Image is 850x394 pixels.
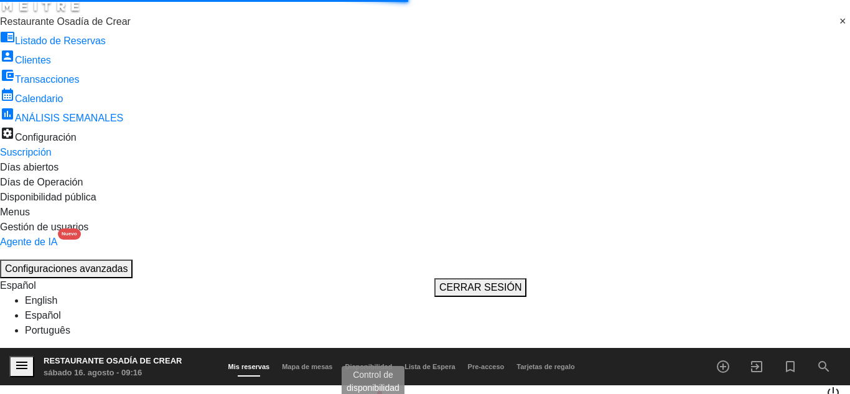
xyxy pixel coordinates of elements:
[44,355,182,367] div: Restaurante Osadía de Crear
[716,359,731,374] i: add_circle_outline
[749,359,764,374] i: exit_to_app
[25,325,70,335] a: Português
[339,363,399,370] span: Disponibilidad
[25,295,57,306] a: English
[14,358,29,373] i: menu
[25,310,61,321] a: Español
[222,363,276,370] span: Mis reservas
[276,363,339,370] span: Mapa de mesas
[839,14,850,29] span: Clear all
[58,228,80,240] div: Nuevo
[510,363,581,370] span: Tarjetas de regalo
[783,359,798,374] i: turned_in_not
[9,356,34,378] button: menu
[44,367,182,379] div: sábado 16. agosto - 09:16
[816,359,831,374] i: search
[462,363,511,370] span: Pre-acceso
[434,278,526,297] button: CERRAR SESIÓN
[398,363,461,370] span: Lista de Espera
